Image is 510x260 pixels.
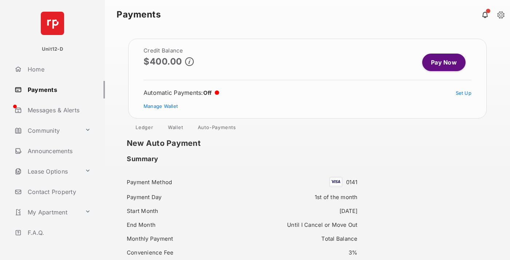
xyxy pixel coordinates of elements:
[12,203,82,221] a: My Apartment
[12,142,105,160] a: Announcements
[127,192,238,202] div: Payment Day
[144,48,194,54] h2: Credit Balance
[127,206,238,216] div: Start Month
[346,179,358,186] span: 0141
[127,220,238,230] div: End Month
[315,194,358,201] span: 1st of the month
[287,221,357,228] span: Until I Cancel or Move Out
[12,101,105,119] a: Messages & Alerts
[321,235,357,242] span: Total Balance
[144,89,219,96] div: Automatic Payments :
[12,163,82,180] a: Lease Options
[12,224,105,241] a: F.A.Q.
[127,248,238,257] div: Convenience Fee
[42,46,63,53] p: Unit12-D
[456,90,472,96] a: Set Up
[162,124,189,133] a: Wallet
[192,124,242,133] a: Auto-Payments
[127,155,158,163] h2: Summary
[12,61,105,78] a: Home
[41,12,64,35] img: svg+xml;base64,PHN2ZyB4bWxucz0iaHR0cDovL3d3dy53My5vcmcvMjAwMC9zdmciIHdpZHRoPSI2NCIgaGVpZ2h0PSI2NC...
[130,124,159,133] a: Ledger
[247,248,357,257] div: 3%
[203,89,212,96] span: Off
[144,57,182,66] p: $400.00
[12,81,105,98] a: Payments
[117,10,161,19] strong: Payments
[12,122,82,139] a: Community
[127,139,369,148] h1: New Auto Payment
[127,177,238,187] div: Payment Method
[12,183,105,201] a: Contact Property
[340,207,358,214] span: [DATE]
[144,103,178,109] a: Manage Wallet
[127,234,238,244] div: Monthly Payment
